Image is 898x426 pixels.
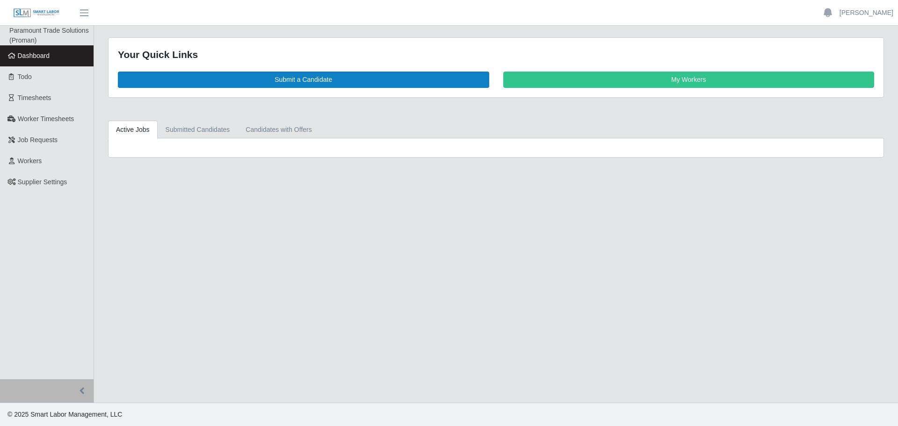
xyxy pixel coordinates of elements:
span: Workers [18,157,42,165]
span: © 2025 Smart Labor Management, LLC [7,411,122,418]
a: Candidates with Offers [238,121,319,139]
img: SLM Logo [13,8,60,18]
span: Job Requests [18,136,58,144]
span: Timesheets [18,94,51,101]
a: Active Jobs [108,121,158,139]
span: Todo [18,73,32,80]
a: Submit a Candidate [118,72,489,88]
a: My Workers [503,72,875,88]
div: Your Quick Links [118,47,874,62]
a: Submitted Candidates [158,121,238,139]
span: Dashboard [18,52,50,59]
span: Worker Timesheets [18,115,74,123]
span: Paramount Trade Solutions (Proman) [9,27,89,44]
span: Supplier Settings [18,178,67,186]
a: [PERSON_NAME] [840,8,893,18]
